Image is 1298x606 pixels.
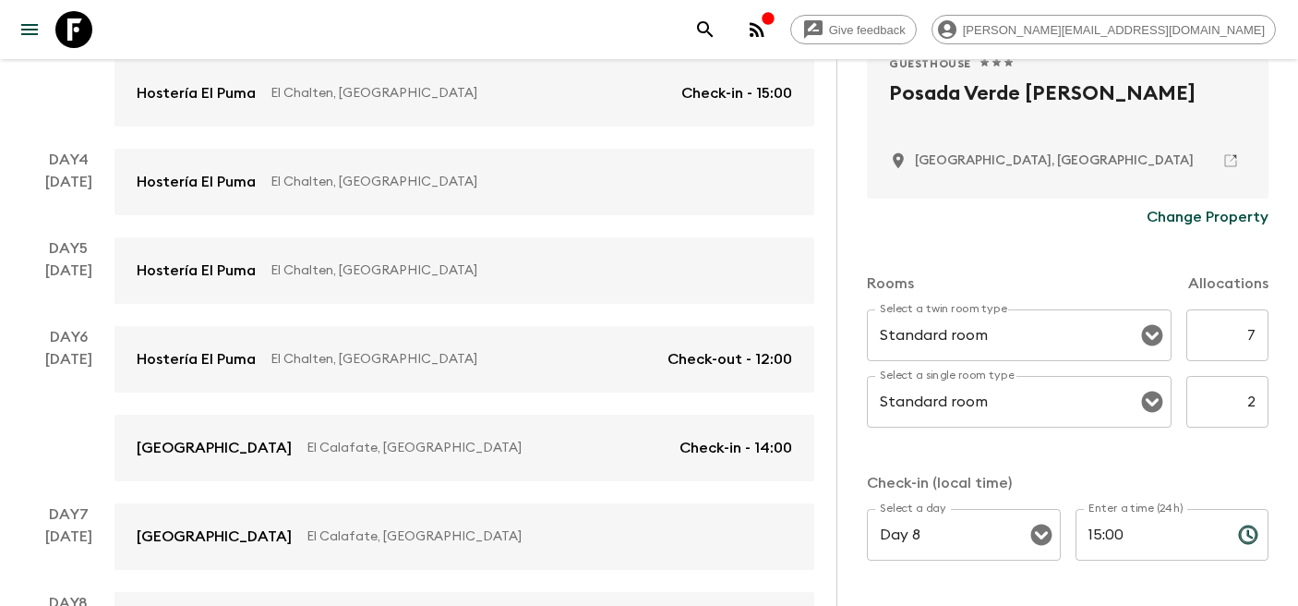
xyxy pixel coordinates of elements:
label: Select a single room type [880,368,1015,383]
p: Day 5 [22,237,114,260]
button: menu [11,11,48,48]
p: Maipu, Argentina [915,151,1194,170]
a: Give feedback [790,15,917,44]
a: Hostería El PumaEl Chalten, [GEOGRAPHIC_DATA]Check-in - 15:00 [114,60,814,127]
a: Hostería El PumaEl Chalten, [GEOGRAPHIC_DATA] [114,149,814,215]
button: search adventures [687,11,724,48]
button: Choose time, selected time is 3:00 PM [1230,516,1267,553]
p: Check-in - 15:00 [681,82,792,104]
a: Hostería El PumaEl Chalten, [GEOGRAPHIC_DATA]Check-out - 12:00 [114,326,814,393]
p: Hostería El Puma [137,348,256,370]
p: [GEOGRAPHIC_DATA] [137,437,292,459]
div: [PERSON_NAME][EMAIL_ADDRESS][DOMAIN_NAME] [931,15,1276,44]
a: [GEOGRAPHIC_DATA]El Calafate, [GEOGRAPHIC_DATA] [114,503,814,570]
span: Give feedback [819,23,916,37]
input: hh:mm [1076,509,1223,561]
p: Check-out - 12:00 [667,348,792,370]
p: El Calafate, [GEOGRAPHIC_DATA] [306,527,777,546]
span: [PERSON_NAME][EMAIL_ADDRESS][DOMAIN_NAME] [953,23,1275,37]
p: Check-in - 14:00 [679,437,792,459]
label: Enter a time (24h) [1088,501,1184,516]
p: Check-in (local time) [867,472,1268,494]
p: Change Property [1147,206,1268,228]
button: Open [1139,322,1165,348]
label: Select a day [880,501,945,516]
p: El Chalten, [GEOGRAPHIC_DATA] [270,173,777,191]
button: Change Property [1147,199,1268,236]
p: Day 7 [22,503,114,526]
div: [DATE] [45,348,92,481]
button: Open [1139,389,1165,415]
p: El Chalten, [GEOGRAPHIC_DATA] [270,350,653,369]
span: Guesthouse [889,56,971,71]
p: Hostería El Puma [137,82,256,104]
a: Hostería El PumaEl Chalten, [GEOGRAPHIC_DATA] [114,237,814,304]
div: [DATE] [45,526,92,570]
p: Rooms [867,273,914,295]
a: [GEOGRAPHIC_DATA]El Calafate, [GEOGRAPHIC_DATA]Check-in - 14:00 [114,415,814,481]
div: [DATE] [45,171,92,215]
div: [DATE] [45,260,92,304]
p: El Chalten, [GEOGRAPHIC_DATA] [270,261,777,280]
p: [GEOGRAPHIC_DATA] [137,526,292,548]
button: Open [1028,522,1054,548]
p: Hostería El Puma [137,171,256,193]
p: El Chalten, [GEOGRAPHIC_DATA] [270,84,667,103]
p: Day 4 [22,149,114,171]
label: Select a twin room type [880,301,1007,317]
p: Allocations [1188,273,1268,295]
p: El Calafate, [GEOGRAPHIC_DATA] [306,439,665,457]
p: Hostería El Puma [137,260,256,282]
h2: Posada Verde [PERSON_NAME] [889,79,1246,138]
p: Day 6 [22,326,114,348]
